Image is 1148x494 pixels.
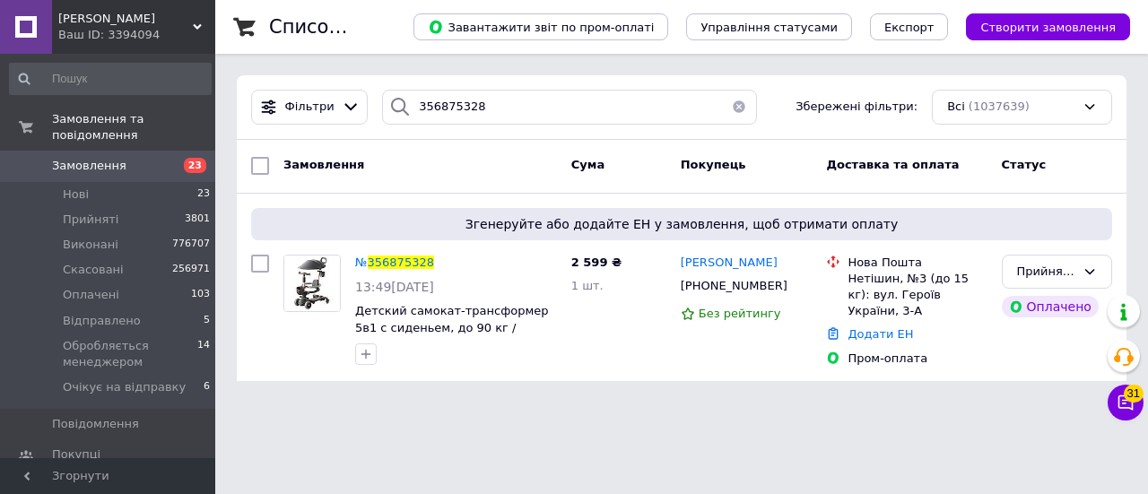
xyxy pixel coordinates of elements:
[9,63,212,95] input: Пошук
[52,111,215,143] span: Замовлення та повідомлення
[258,215,1105,233] span: Згенеруйте або додайте ЕН у замовлення, щоб отримати оплату
[184,158,206,173] span: 23
[966,13,1130,40] button: Створити замовлення
[63,379,186,395] span: Очікує на відправку
[699,307,781,320] span: Без рейтингу
[58,27,215,43] div: Ваш ID: 3394094
[355,256,368,269] span: №
[1108,385,1144,420] button: Чат з покупцем31
[197,338,210,370] span: 14
[700,21,838,34] span: Управління статусами
[980,21,1116,34] span: Створити замовлення
[681,255,778,272] a: [PERSON_NAME]
[571,279,604,292] span: 1 шт.
[1002,296,1099,317] div: Оплачено
[63,186,89,203] span: Нові
[681,279,787,292] span: [PHONE_NUMBER]
[884,21,935,34] span: Експорт
[848,327,913,341] a: Додати ЕН
[191,287,210,303] span: 103
[721,90,757,125] button: Очистить
[52,446,100,463] span: Покупці
[848,255,987,271] div: Нова Пошта
[63,212,118,228] span: Прийняті
[283,255,341,312] a: Фото товару
[52,416,139,432] span: Повідомлення
[848,351,987,367] div: Пром-оплата
[283,158,364,171] span: Замовлення
[63,313,141,329] span: Відправлено
[52,158,126,174] span: Замовлення
[571,158,604,171] span: Cума
[826,158,959,171] span: Доставка та оплата
[63,237,118,253] span: Виконані
[686,13,852,40] button: Управління статусами
[368,256,434,269] span: 356875328
[870,13,949,40] button: Експорт
[269,16,451,38] h1: Список замовлень
[948,20,1130,33] a: Створити замовлення
[197,186,210,203] span: 23
[172,237,210,253] span: 776707
[285,99,335,116] span: Фільтри
[969,100,1030,113] span: (1037639)
[382,90,757,125] input: Пошук за номером замовлення, ПІБ покупця, номером телефону, Email, номером накладної
[355,280,434,294] span: 13:49[DATE]
[355,304,549,368] a: Детский самокат-трансформер 5в1 с сиденьем, до 90 кг / Самокат для детей / Самокат коляска / Само...
[947,99,965,116] span: Всі
[681,158,746,171] span: Покупець
[284,256,340,311] img: Фото товару
[681,256,778,269] span: [PERSON_NAME]
[204,313,210,329] span: 5
[413,13,668,40] button: Завантажити звіт по пром-оплаті
[796,99,918,116] span: Збережені фільтри:
[58,11,193,27] span: HUGO
[1124,385,1144,403] span: 31
[185,212,210,228] span: 3801
[848,271,987,320] div: Нетішин, №3 (до 15 кг): вул. Героїв України, 3-А
[428,19,654,35] span: Завантажити звіт по пром-оплаті
[204,379,210,395] span: 6
[571,256,622,269] span: 2 599 ₴
[355,256,434,269] a: №356875328
[63,287,119,303] span: Оплачені
[63,262,124,278] span: Скасовані
[1002,158,1047,171] span: Статус
[172,262,210,278] span: 256971
[1017,263,1075,282] div: Прийнято
[63,338,197,370] span: Обробляється менеджером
